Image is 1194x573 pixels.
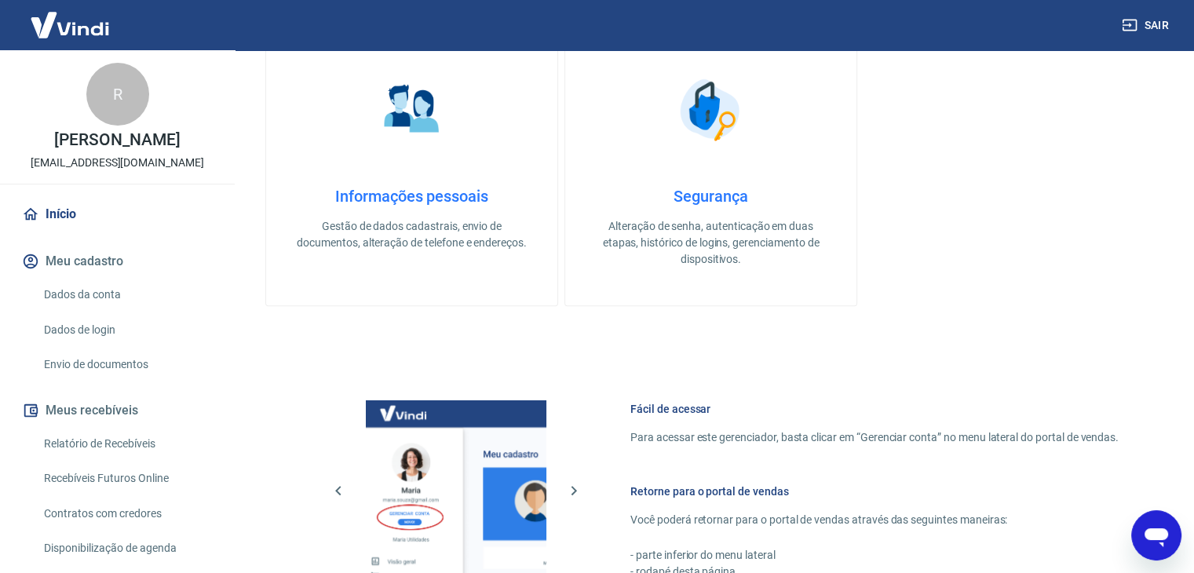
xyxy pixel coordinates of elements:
[564,32,857,306] a: SegurançaSegurançaAlteração de senha, autenticação em duas etapas, histórico de logins, gerenciam...
[19,244,216,279] button: Meu cadastro
[38,462,216,495] a: Recebíveis Futuros Online
[19,393,216,428] button: Meus recebíveis
[630,401,1119,417] h6: Fácil de acessar
[630,547,1119,564] p: - parte inferior do menu lateral
[19,197,216,232] a: Início
[630,512,1119,528] p: Você poderá retornar para o portal de vendas através das seguintes maneiras:
[630,484,1119,499] h6: Retorne para o portal de vendas
[291,187,532,206] h4: Informações pessoais
[265,32,558,306] a: Informações pessoaisInformações pessoaisGestão de dados cadastrais, envio de documentos, alteraçã...
[38,498,216,530] a: Contratos com credores
[672,71,750,149] img: Segurança
[38,349,216,381] a: Envio de documentos
[630,429,1119,446] p: Para acessar este gerenciador, basta clicar em “Gerenciar conta” no menu lateral do portal de ven...
[590,218,831,268] p: Alteração de senha, autenticação em duas etapas, histórico de logins, gerenciamento de dispositivos.
[590,187,831,206] h4: Segurança
[38,428,216,460] a: Relatório de Recebíveis
[38,314,216,346] a: Dados de login
[54,132,180,148] p: [PERSON_NAME]
[1131,510,1181,560] iframe: Botão para abrir a janela de mensagens, conversa em andamento
[86,63,149,126] div: R
[38,279,216,311] a: Dados da conta
[1119,11,1175,40] button: Sair
[291,218,532,251] p: Gestão de dados cadastrais, envio de documentos, alteração de telefone e endereços.
[31,155,204,171] p: [EMAIL_ADDRESS][DOMAIN_NAME]
[38,532,216,564] a: Disponibilização de agenda
[19,1,121,49] img: Vindi
[373,71,451,149] img: Informações pessoais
